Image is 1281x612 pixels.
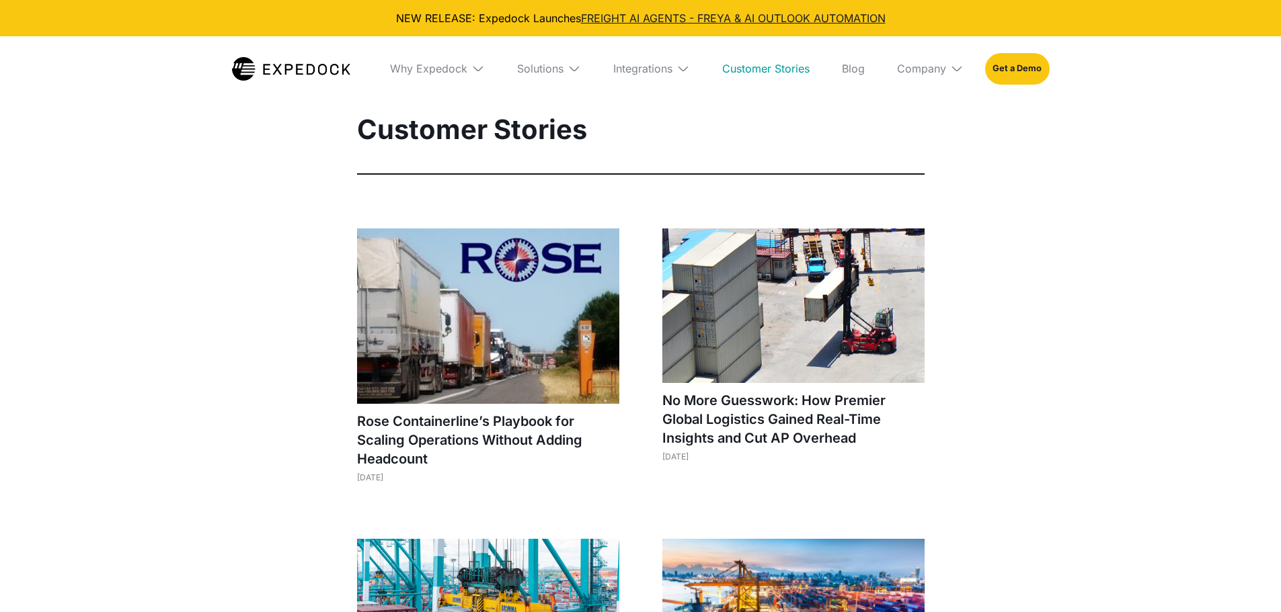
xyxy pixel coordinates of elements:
[390,62,467,75] div: Why Expedock
[11,11,1270,26] div: NEW RELEASE: Expedock Launches
[662,391,925,447] h1: No More Guesswork: How Premier Global Logistics Gained Real-Time Insights and Cut AP Overhead
[379,36,496,101] div: Why Expedock
[831,36,876,101] a: Blog
[357,472,619,482] div: [DATE]
[886,36,974,101] div: Company
[613,62,672,75] div: Integrations
[603,36,701,101] div: Integrations
[711,36,820,101] a: Customer Stories
[357,228,619,496] a: Rose Containerline’s Playbook for Scaling Operations Without Adding Headcount[DATE]
[662,228,925,475] a: No More Guesswork: How Premier Global Logistics Gained Real-Time Insights and Cut AP Overhead[DATE]
[357,412,619,468] h1: Rose Containerline’s Playbook for Scaling Operations Without Adding Headcount
[897,62,946,75] div: Company
[662,451,925,462] div: [DATE]
[517,62,564,75] div: Solutions
[357,113,925,146] h1: Customer Stories
[985,53,1049,84] a: Get a Demo
[506,36,592,101] div: Solutions
[581,11,886,25] a: FREIGHT AI AGENTS - FREYA & AI OUTLOOK AUTOMATION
